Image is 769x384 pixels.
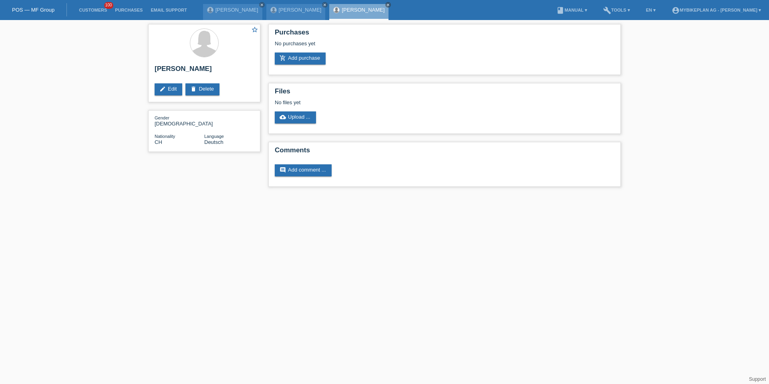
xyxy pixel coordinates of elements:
[111,8,147,12] a: Purchases
[259,2,265,8] a: close
[104,2,114,9] span: 100
[147,8,191,12] a: Email Support
[155,83,182,95] a: editEdit
[275,99,519,105] div: No files yet
[251,26,258,33] i: star_border
[749,376,766,382] a: Support
[275,53,326,65] a: add_shopping_cartAdd purchase
[275,87,614,99] h2: Files
[668,8,765,12] a: account_circleMybikeplan AG - [PERSON_NAME] ▾
[642,8,660,12] a: EN ▾
[275,146,614,158] h2: Comments
[599,8,634,12] a: buildTools ▾
[155,139,162,145] span: Switzerland
[552,8,591,12] a: bookManual ▾
[275,164,332,176] a: commentAdd comment ...
[385,2,391,8] a: close
[603,6,611,14] i: build
[275,111,316,123] a: cloud_uploadUpload ...
[322,2,328,8] a: close
[215,7,258,13] a: [PERSON_NAME]
[155,134,175,139] span: Nationality
[556,6,564,14] i: book
[190,86,197,92] i: delete
[204,134,224,139] span: Language
[75,8,111,12] a: Customers
[251,26,258,34] a: star_border
[386,3,390,7] i: close
[204,139,223,145] span: Deutsch
[12,7,54,13] a: POS — MF Group
[155,115,169,120] span: Gender
[672,6,680,14] i: account_circle
[280,55,286,61] i: add_shopping_cart
[185,83,219,95] a: deleteDelete
[275,40,614,53] div: No purchases yet
[280,167,286,173] i: comment
[159,86,166,92] i: edit
[155,65,254,77] h2: [PERSON_NAME]
[155,115,204,127] div: [DEMOGRAPHIC_DATA]
[260,3,264,7] i: close
[342,7,384,13] a: [PERSON_NAME]
[275,28,614,40] h2: Purchases
[279,7,322,13] a: [PERSON_NAME]
[323,3,327,7] i: close
[280,114,286,120] i: cloud_upload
